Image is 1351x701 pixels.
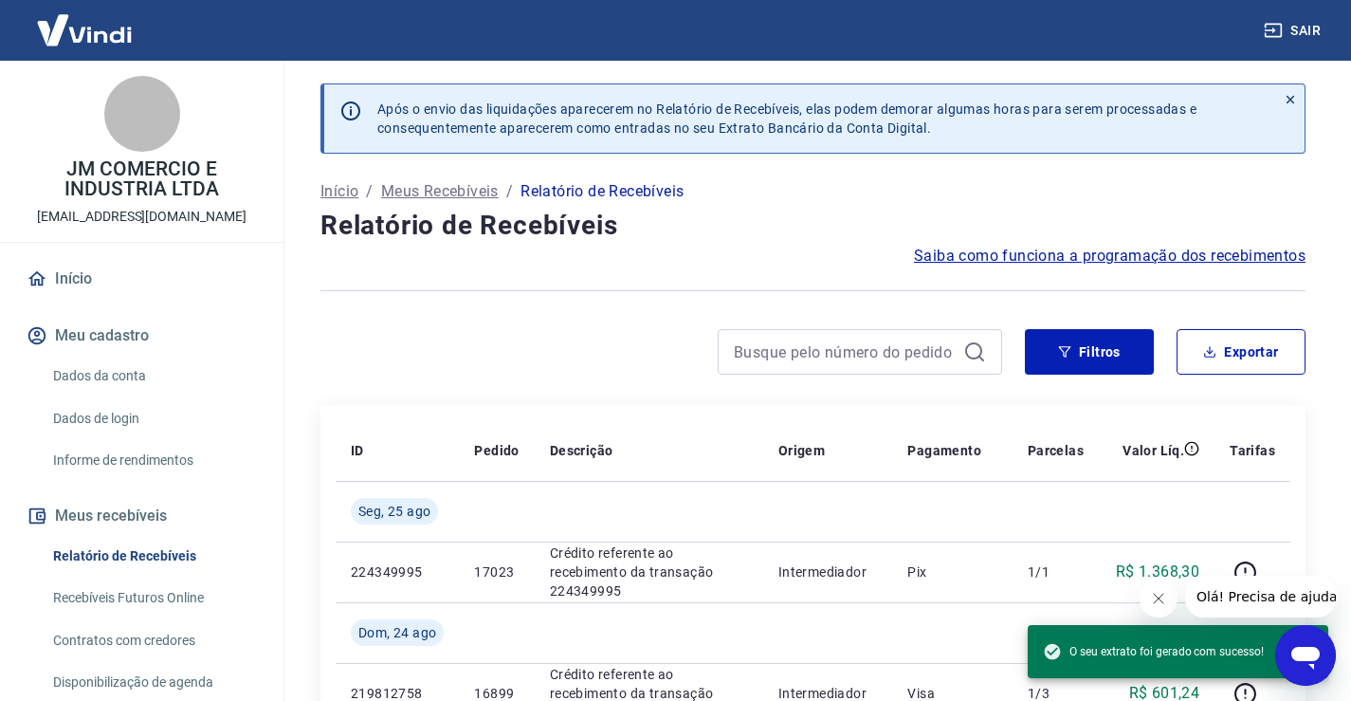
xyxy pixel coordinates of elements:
p: 224349995 [351,563,444,581]
iframe: Fechar mensagem [1140,580,1178,618]
p: / [366,180,373,203]
span: Dom, 24 ago [358,623,436,642]
a: Contratos com credores [46,621,261,660]
p: Relatório de Recebíveis [520,180,684,203]
a: Dados da conta [46,357,261,396]
button: Meu cadastro [23,315,261,357]
input: Busque pelo número do pedido [734,338,956,366]
p: Pagamento [907,441,981,460]
span: Seg, 25 ago [358,502,430,521]
img: Vindi [23,1,146,59]
p: JM COMERCIO E INDUSTRIA LTDA [15,159,268,199]
p: Origem [778,441,825,460]
a: Início [23,258,261,300]
p: [EMAIL_ADDRESS][DOMAIN_NAME] [37,207,246,227]
p: Valor Líq. [1123,441,1184,460]
button: Exportar [1177,329,1305,375]
button: Meus recebíveis [23,495,261,537]
p: Tarifas [1230,441,1275,460]
p: 17023 [474,563,519,581]
a: Meus Recebíveis [381,180,499,203]
button: Sair [1260,13,1328,48]
a: Dados de login [46,399,261,438]
p: / [506,180,513,203]
iframe: Mensagem da empresa [1185,576,1336,618]
a: Início [320,180,358,203]
p: Intermediador [778,563,878,581]
p: ID [351,441,364,460]
p: Pix [907,563,996,581]
h4: Relatório de Recebíveis [320,207,1305,245]
p: Pedido [474,441,519,460]
button: Filtros [1025,329,1154,375]
a: Informe de rendimentos [46,441,261,480]
p: Parcelas [1028,441,1084,460]
p: Descrição [550,441,613,460]
p: 1/1 [1028,563,1084,581]
p: R$ 1.368,30 [1116,561,1199,583]
span: Olá! Precisa de ajuda? [11,13,159,28]
p: Crédito referente ao recebimento da transação 224349995 [550,544,748,600]
a: Recebíveis Futuros Online [46,579,261,618]
a: Saiba como funciona a programação dos recebimentos [914,245,1305,267]
iframe: Botão para abrir a janela de mensagens [1275,625,1336,686]
a: Relatório de Recebíveis [46,537,261,576]
p: Após o envio das liquidações aparecerem no Relatório de Recebíveis, elas podem demorar algumas ho... [377,100,1196,138]
span: O seu extrato foi gerado com sucesso! [1043,642,1264,661]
